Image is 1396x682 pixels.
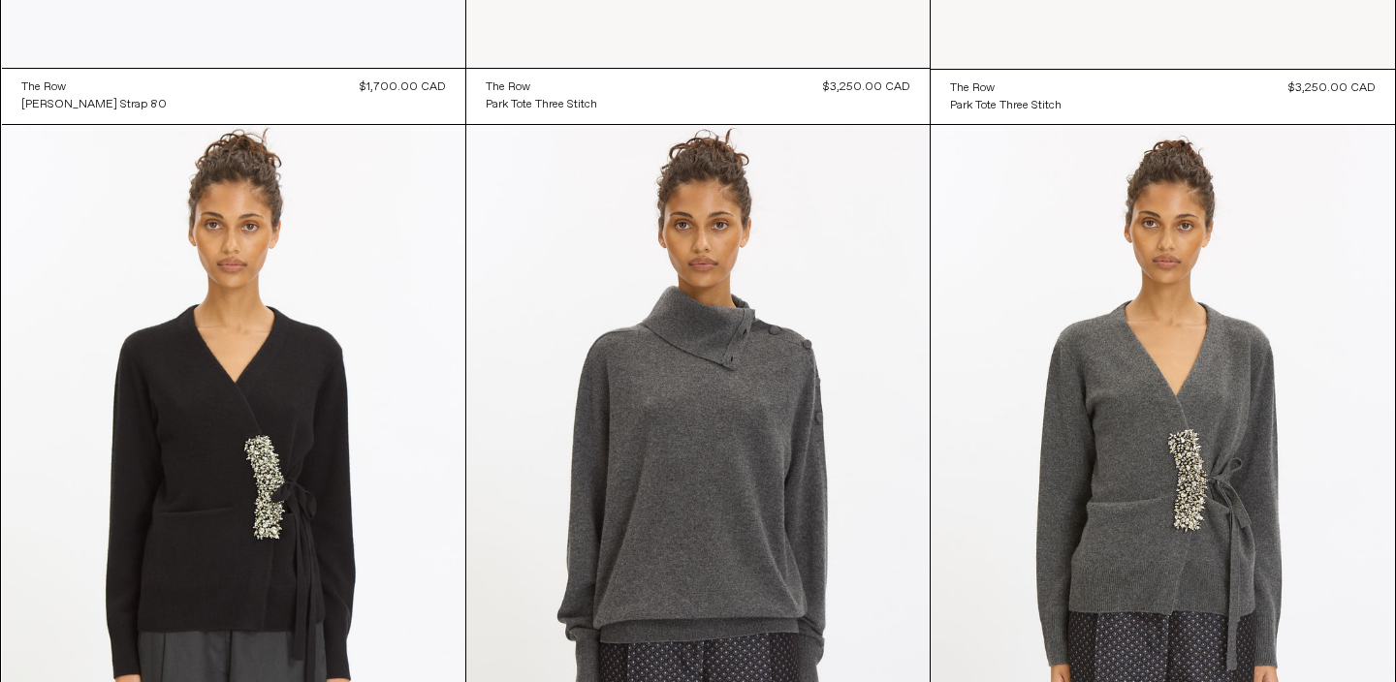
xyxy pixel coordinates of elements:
div: The Row [21,79,66,96]
div: $3,250.00 CAD [823,78,910,96]
a: Park Tote Three Stitch [486,96,597,113]
div: Park Tote Three Stitch [486,97,597,113]
a: The Row [950,79,1062,97]
div: The Row [950,80,995,97]
a: [PERSON_NAME] Strap 80 [21,96,167,113]
div: $3,250.00 CAD [1288,79,1376,97]
a: Park Tote Three Stitch [950,97,1062,114]
div: [PERSON_NAME] Strap 80 [21,97,167,113]
a: The Row [486,78,597,96]
div: Park Tote Three Stitch [950,98,1062,114]
a: The Row [21,78,167,96]
div: $1,700.00 CAD [360,78,446,96]
div: The Row [486,79,530,96]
